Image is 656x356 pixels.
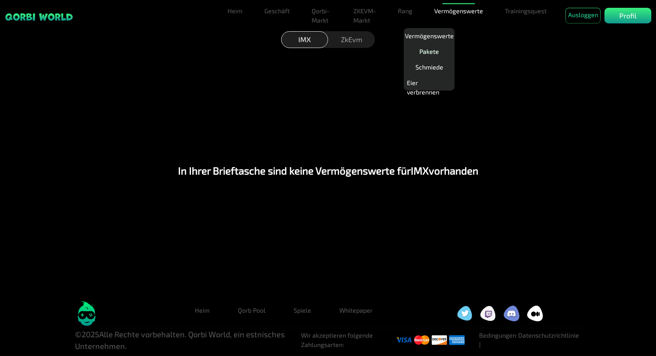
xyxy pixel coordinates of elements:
[504,306,519,321] img: soziales Symbol
[312,7,330,24] font: Qorbi-Markt
[75,329,82,339] font: ©
[405,32,453,39] font: Vermögenswerte
[287,303,317,318] a: Spiele
[419,48,439,55] font: Pakete
[411,164,429,176] font: IMX
[333,303,379,318] a: Whitepaper
[565,8,601,23] button: Ausloggen
[415,63,443,71] font: Schmiede
[261,3,293,19] a: Geschäft
[431,333,447,347] img: Visum
[412,59,446,75] a: Schmiede
[75,329,285,351] font: Alle Rechte vorbehalten. Qorbi World, ein estnisches Unternehmen.
[449,333,465,347] img: Visum
[457,306,472,321] img: soziales Symbol
[294,306,311,314] font: Spiele
[298,35,311,44] font: IMX
[396,333,412,347] img: Visum
[401,28,456,44] a: Vermögenswerte
[238,306,266,314] font: Qorb Pool
[404,75,455,100] a: Eier verbrennen
[339,306,373,314] font: Whitepaper
[5,12,73,21] img: klebriges Markenlogo
[189,303,216,318] a: Heim
[502,3,550,19] a: Trainingsquest
[82,329,99,339] font: 2025
[480,306,496,321] img: soziales Symbol
[505,7,547,14] font: Trainingsquest
[228,7,242,14] font: Heim
[479,331,516,348] a: Bedingungen |
[350,3,379,28] a: ZKEVM-Markt
[341,35,362,44] font: ZkEvm
[225,3,246,19] a: Heim
[518,331,579,339] a: Datenschutzrichtlinie
[264,7,290,14] font: Geschäft
[195,306,210,314] font: Heim
[395,3,415,19] a: Rang
[75,301,98,326] img: Logo
[178,164,411,176] font: In Ihrer Brieftasche sind keine Vermögenswerte für
[527,306,543,321] img: soziales Symbol
[407,79,439,96] font: Eier verbrennen
[429,164,478,176] font: vorhanden
[414,333,430,347] img: Visum
[431,3,486,19] a: Vermögenswerte
[353,7,376,24] font: ZKEVM-Markt
[301,331,373,348] font: Wir akzeptieren folgende Zahlungsarten:
[619,11,636,20] font: Profil
[308,3,335,28] a: Qorbi-Markt
[416,44,442,59] a: Pakete
[398,7,412,14] font: Rang
[434,7,483,14] font: Vermögenswerte
[232,303,272,318] a: Qorb Pool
